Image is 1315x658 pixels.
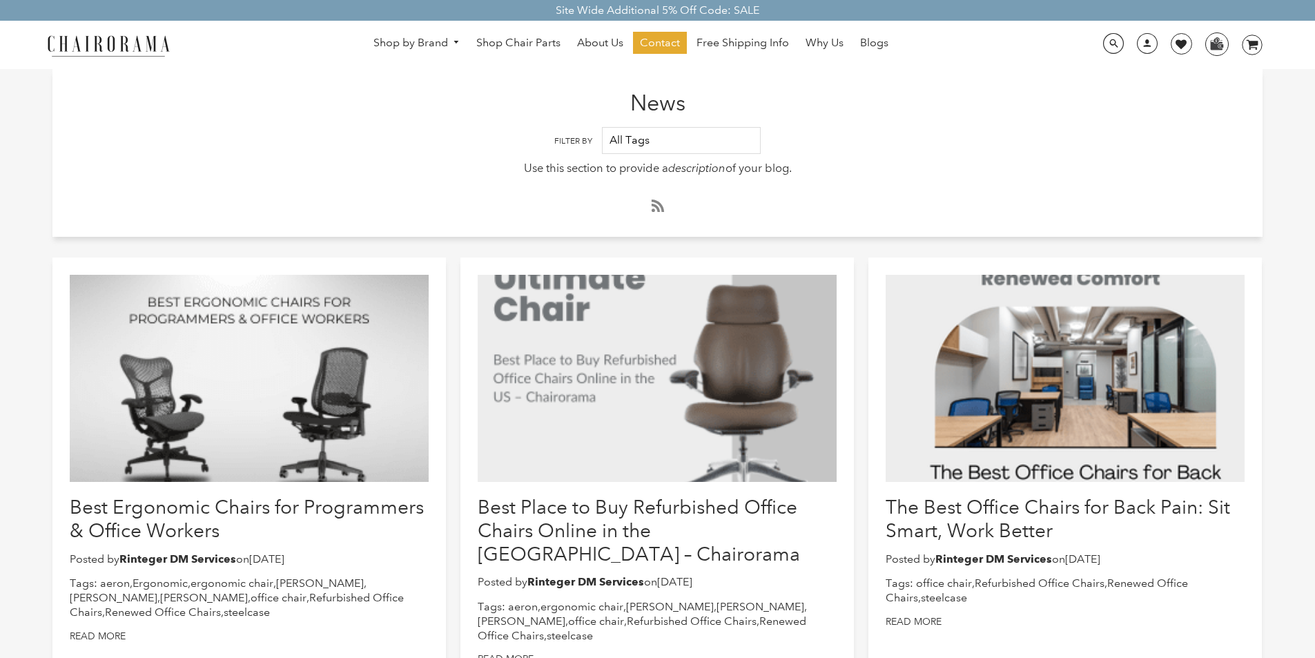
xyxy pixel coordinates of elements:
span: Why Us [806,36,844,50]
span: Free Shipping Info [697,36,789,50]
label: Filter By [554,136,592,146]
a: Renewed Office Chairs [105,606,221,619]
a: aeron [508,600,538,613]
a: Best Ergonomic Chairs for Programmers & Office Workers [70,496,424,542]
span: Tags: [70,577,97,590]
span: Blogs [860,36,888,50]
strong: Rinteger DM Services [527,575,644,588]
p: Posted by on [478,575,837,590]
a: office chair [568,615,624,628]
a: Ergonomic [133,577,188,590]
span: About Us [577,36,623,50]
time: [DATE] [1065,552,1100,565]
a: [PERSON_NAME] [160,591,248,604]
time: [DATE] [249,552,284,565]
a: Why Us [799,32,850,54]
a: office chair [916,577,972,590]
a: Read more [886,615,942,628]
span: Tags: [478,600,505,613]
em: description [668,161,725,175]
a: Blogs [853,32,895,54]
a: [PERSON_NAME] [717,600,804,613]
a: Refurbished Office Chairs [70,591,404,619]
img: WhatsApp_Image_2024-07-12_at_16.23.01.webp [1206,33,1227,54]
li: , , , , , , , , [478,600,837,643]
nav: DesktopNavigation [236,32,1026,57]
p: Use this section to provide a of your blog. [173,159,1141,177]
a: Free Shipping Info [690,32,796,54]
img: chairorama [39,33,177,57]
time: [DATE] [657,575,692,588]
a: steelcase [547,629,593,642]
a: [PERSON_NAME] [626,600,714,613]
p: Posted by on [70,552,429,567]
h1: News [52,69,1263,116]
p: Posted by on [886,552,1245,567]
a: [PERSON_NAME] [276,577,364,590]
li: , , , [886,577,1245,606]
a: [PERSON_NAME] [478,615,565,628]
span: Tags: [886,577,913,590]
a: aeron [100,577,130,590]
span: Shop Chair Parts [476,36,561,50]
a: [PERSON_NAME] [70,591,157,604]
a: Renewed Office Chairs [886,577,1188,604]
a: steelcase [224,606,270,619]
a: Renewed Office Chairs [478,615,806,642]
a: Refurbished Office Chairs [627,615,757,628]
a: The Best Office Chairs for Back Pain: Sit Smart, Work Better [886,496,1230,542]
a: Shop Chair Parts [469,32,567,54]
span: Contact [640,36,680,50]
a: Read more [70,630,126,642]
a: About Us [570,32,630,54]
a: Contact [633,32,687,54]
strong: Rinteger DM Services [935,552,1052,565]
a: Shop by Brand [367,32,467,54]
li: , , , , , , , , , [70,577,429,619]
a: office chair [251,591,306,604]
strong: Rinteger DM Services [119,552,236,565]
a: Best Place to Buy Refurbished Office Chairs Online in the [GEOGRAPHIC_DATA] – Chairorama [478,496,800,565]
a: ergonomic chair [191,577,273,590]
a: Refurbished Office Chairs [975,577,1104,590]
a: ergonomic chair [540,600,623,613]
a: steelcase [921,591,967,604]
